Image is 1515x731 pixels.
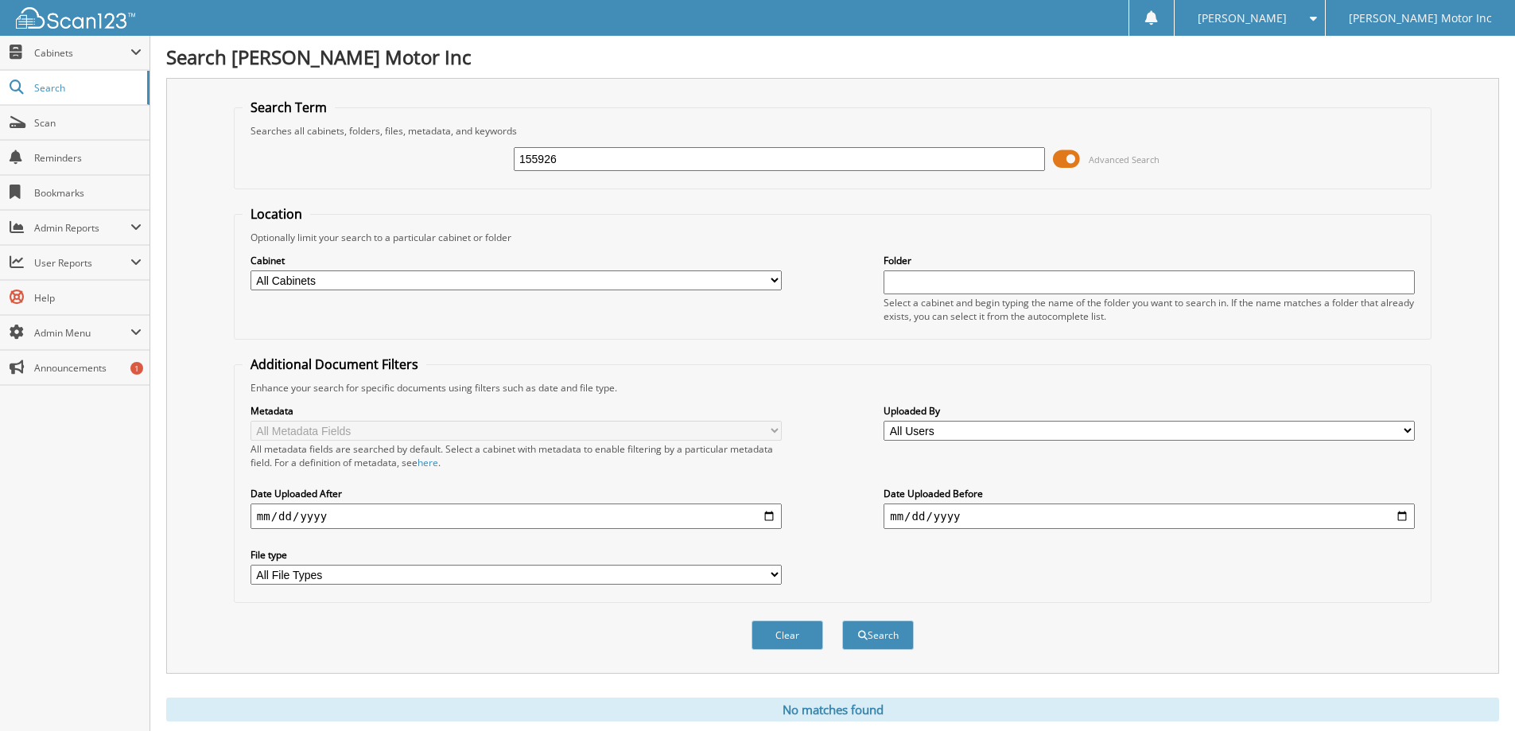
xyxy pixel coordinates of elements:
[251,548,782,562] label: File type
[130,362,143,375] div: 1
[34,81,139,95] span: Search
[884,504,1415,529] input: end
[1198,14,1287,23] span: [PERSON_NAME]
[243,356,426,373] legend: Additional Document Filters
[166,44,1499,70] h1: Search [PERSON_NAME] Motor Inc
[1089,154,1160,165] span: Advanced Search
[166,698,1499,721] div: No matches found
[243,124,1423,138] div: Searches all cabinets, folders, files, metadata, and keywords
[752,620,823,650] button: Clear
[251,254,782,267] label: Cabinet
[251,442,782,469] div: All metadata fields are searched by default. Select a cabinet with metadata to enable filtering b...
[418,456,438,469] a: here
[243,205,310,223] legend: Location
[34,361,142,375] span: Announcements
[34,151,142,165] span: Reminders
[34,256,130,270] span: User Reports
[34,221,130,235] span: Admin Reports
[884,487,1415,500] label: Date Uploaded Before
[34,291,142,305] span: Help
[243,381,1423,395] div: Enhance your search for specific documents using filters such as date and file type.
[251,504,782,529] input: start
[251,487,782,500] label: Date Uploaded After
[34,326,130,340] span: Admin Menu
[34,46,130,60] span: Cabinets
[243,99,335,116] legend: Search Term
[243,231,1423,244] div: Optionally limit your search to a particular cabinet or folder
[34,186,142,200] span: Bookmarks
[884,404,1415,418] label: Uploaded By
[884,254,1415,267] label: Folder
[884,296,1415,323] div: Select a cabinet and begin typing the name of the folder you want to search in. If the name match...
[16,7,135,29] img: scan123-logo-white.svg
[251,404,782,418] label: Metadata
[842,620,914,650] button: Search
[34,116,142,130] span: Scan
[1349,14,1492,23] span: [PERSON_NAME] Motor Inc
